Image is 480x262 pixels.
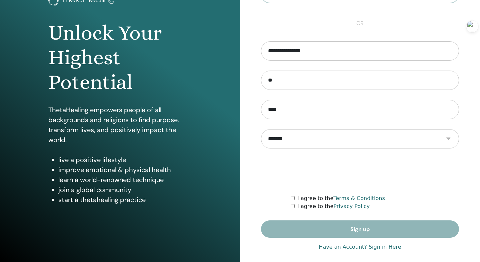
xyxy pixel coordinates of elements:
[58,185,192,195] li: join a global community
[309,158,411,184] iframe: reCAPTCHA
[48,21,192,95] h1: Unlock Your Highest Potential
[58,155,192,165] li: live a positive lifestyle
[333,195,385,201] a: Terms & Conditions
[353,19,367,27] span: or
[58,195,192,205] li: start a thetahealing practice
[58,165,192,175] li: improve emotional & physical health
[297,202,370,210] label: I agree to the
[333,203,370,209] a: Privacy Policy
[319,243,401,251] a: Have an Account? Sign in Here
[48,105,192,145] p: ThetaHealing empowers people of all backgrounds and religions to find purpose, transform lives, a...
[58,175,192,185] li: learn a world-renowned technique
[297,194,385,202] label: I agree to the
